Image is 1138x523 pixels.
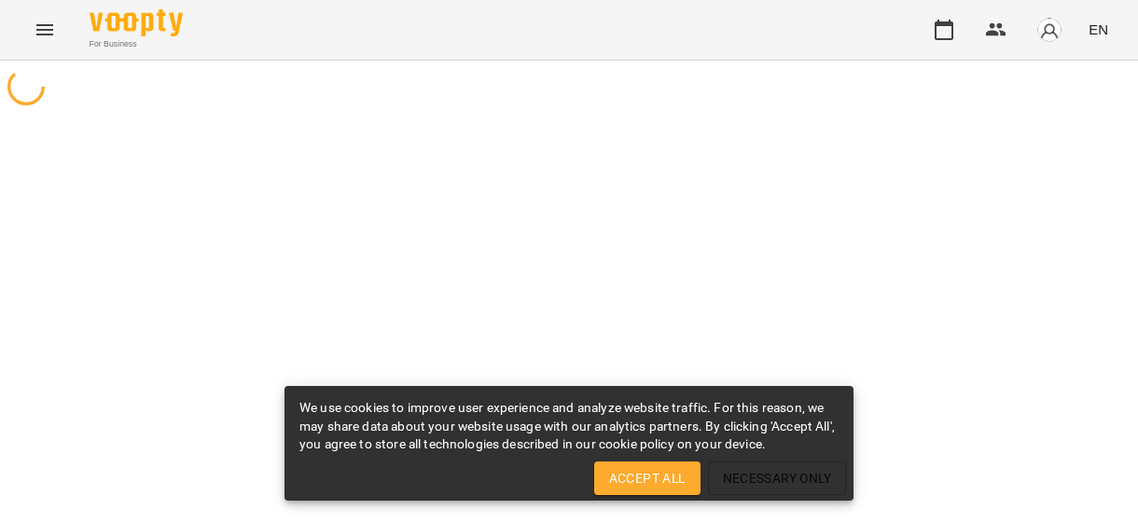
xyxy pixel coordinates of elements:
[1081,12,1116,47] button: EN
[609,467,686,489] span: Accept All
[299,392,839,461] div: We use cookies to improve user experience and analyze website traffic. For this reason, we may sh...
[723,467,832,489] span: Necessary Only
[22,7,67,52] button: Menu
[1089,20,1108,39] span: EN
[1036,17,1062,43] img: avatar_s.png
[594,461,701,495] button: Accept All
[90,38,183,50] span: For Business
[90,9,183,36] img: Voopty Logo
[708,461,847,495] button: Necessary Only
